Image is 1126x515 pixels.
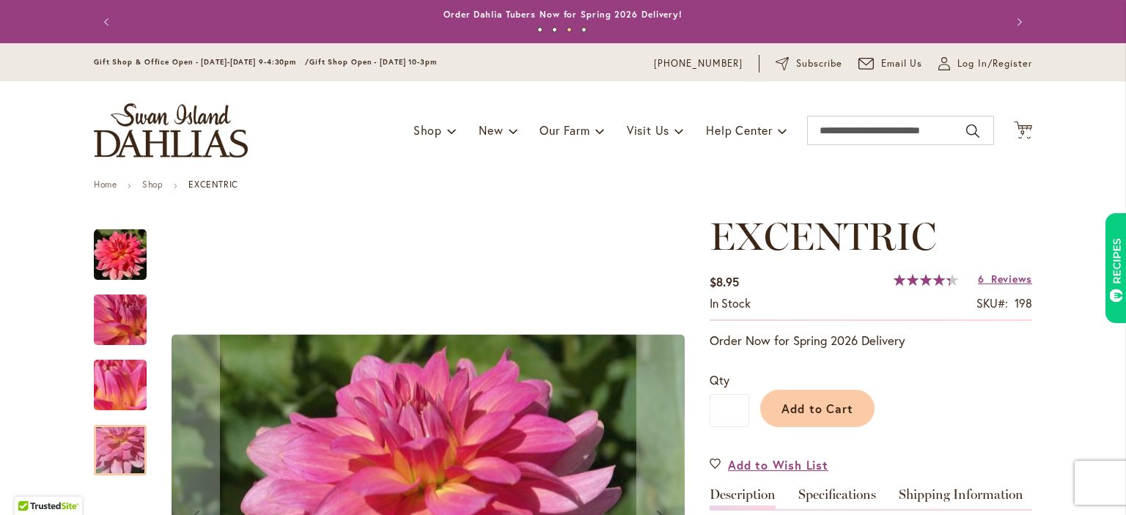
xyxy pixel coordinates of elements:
[776,56,842,71] a: Subscribe
[728,456,828,473] span: Add to Wish List
[567,27,572,32] button: 3 of 4
[894,274,958,286] div: 88%
[710,488,776,509] a: Description
[654,56,743,71] a: [PHONE_NUMBER]
[976,295,1008,311] strong: SKU
[94,280,161,345] div: EXCENTRIC
[858,56,923,71] a: Email Us
[706,122,773,138] span: Help Center
[781,401,854,416] span: Add to Cart
[710,295,751,311] span: In stock
[991,272,1032,286] span: Reviews
[94,345,161,410] div: EXCENTRIC
[957,56,1032,71] span: Log In/Register
[94,57,309,67] span: Gift Shop & Office Open - [DATE]-[DATE] 9-4:30pm /
[479,122,503,138] span: New
[938,56,1032,71] a: Log In/Register
[540,122,589,138] span: Our Farm
[899,488,1023,509] a: Shipping Information
[796,56,842,71] span: Subscribe
[309,57,437,67] span: Gift Shop Open - [DATE] 10-3pm
[978,272,985,286] span: 6
[710,274,739,289] span: $8.95
[188,179,238,190] strong: EXCENTRIC
[142,179,163,190] a: Shop
[710,295,751,312] div: Availability
[1003,7,1032,37] button: Next
[1020,128,1026,138] span: 9
[94,179,117,190] a: Home
[1014,121,1032,141] button: 9
[94,215,161,280] div: EXCENTRIC
[1015,295,1032,312] div: 198
[94,229,147,281] img: EXCENTRIC
[67,346,173,425] img: EXCENTRIC
[11,463,52,504] iframe: Launch Accessibility Center
[94,7,123,37] button: Previous
[710,456,828,473] a: Add to Wish List
[710,213,936,259] span: EXCENTRIC
[444,9,682,20] a: Order Dahlia Tubers Now for Spring 2026 Delivery!
[94,103,248,158] a: store logo
[413,122,442,138] span: Shop
[760,390,875,427] button: Add to Cart
[881,56,923,71] span: Email Us
[798,488,876,509] a: Specifications
[94,410,147,475] div: EXCENTRIC
[627,122,669,138] span: Visit Us
[67,281,173,360] img: EXCENTRIC
[710,332,1032,349] p: Order Now for Spring 2026 Delivery
[978,272,1032,286] a: 6 Reviews
[710,372,729,388] span: Qty
[581,27,586,32] button: 4 of 4
[552,27,557,32] button: 2 of 4
[537,27,542,32] button: 1 of 4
